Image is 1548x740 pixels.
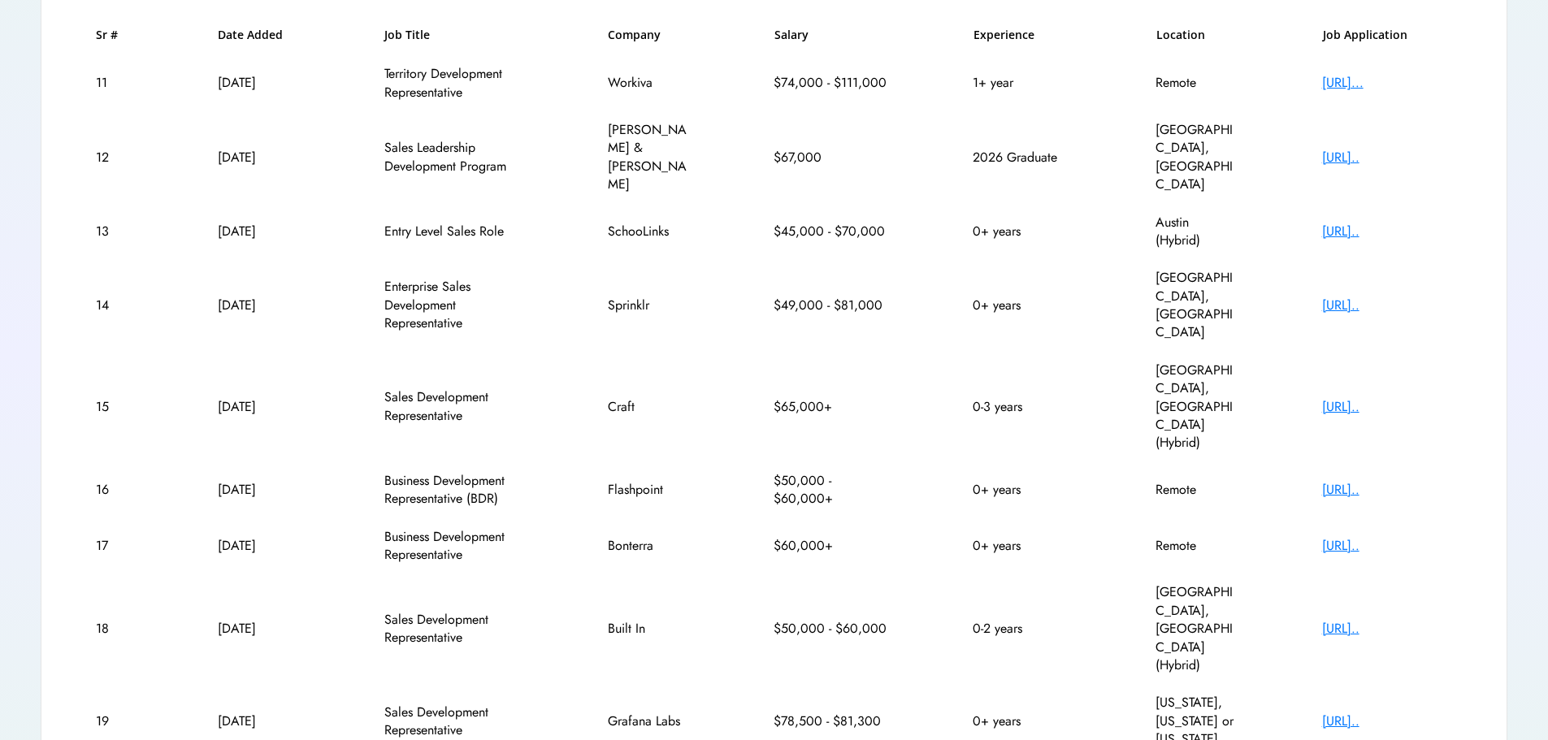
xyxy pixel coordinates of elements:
div: Austin (Hybrid) [1156,214,1237,250]
div: 19 [96,712,132,730]
div: [DATE] [218,537,299,555]
div: [GEOGRAPHIC_DATA], [GEOGRAPHIC_DATA] [1156,121,1237,194]
div: Sales Development Representative [384,388,523,425]
div: [URL].. [1322,537,1452,555]
div: 14 [96,296,132,314]
h6: Salary [774,27,888,43]
h6: Date Added [218,27,299,43]
div: $45,000 - $70,000 [774,223,887,240]
div: $60,000+ [774,537,887,555]
div: [URL].. [1322,712,1452,730]
div: 11 [96,74,132,92]
h6: Job Application [1323,27,1453,43]
div: Remote [1156,537,1237,555]
div: [URL].. [1322,296,1452,314]
div: 12 [96,149,132,167]
div: Grafana Labs [608,712,689,730]
div: [URL].. [1322,149,1452,167]
div: Entry Level Sales Role [384,223,523,240]
h6: Sr # [96,27,132,43]
div: [URL].. [1322,481,1452,499]
div: 0+ years [973,481,1070,499]
div: $50,000 - $60,000+ [774,472,887,508]
div: [PERSON_NAME] & [PERSON_NAME] [608,121,689,194]
h6: Job Title [384,27,430,43]
div: [GEOGRAPHIC_DATA], [GEOGRAPHIC_DATA] (Hybrid) [1156,583,1237,674]
div: SchooLinks [608,223,689,240]
div: Sales Leadership Development Program [384,139,523,175]
div: Workiva [608,74,689,92]
div: [URL].. [1322,398,1452,416]
div: 0+ years [973,296,1070,314]
div: Enterprise Sales Development Representative [384,278,523,332]
div: Territory Development Representative [384,65,523,102]
h6: Company [608,27,689,43]
div: 0+ years [973,223,1070,240]
div: [GEOGRAPHIC_DATA], [GEOGRAPHIC_DATA] (Hybrid) [1156,361,1237,452]
div: 15 [96,398,132,416]
div: $65,000+ [774,398,887,416]
div: 16 [96,481,132,499]
div: 2026 Graduate [973,149,1070,167]
div: [DATE] [218,74,299,92]
div: 0+ years [973,712,1070,730]
div: $78,500 - $81,300 [774,712,887,730]
div: 1+ year [973,74,1070,92]
div: Sprinklr [608,296,689,314]
h6: Location [1156,27,1238,43]
div: $50,000 - $60,000 [774,620,887,638]
div: [URL].. [1322,223,1452,240]
div: Sales Development Representative [384,611,523,647]
div: [DATE] [218,223,299,240]
div: Remote [1156,481,1237,499]
div: Business Development Representative [384,528,523,565]
div: $74,000 - $111,000 [774,74,887,92]
div: [GEOGRAPHIC_DATA], [GEOGRAPHIC_DATA] [1156,269,1237,342]
div: Sales Development Representative [384,703,523,740]
div: Flashpoint [608,481,689,499]
div: [DATE] [218,620,299,638]
div: Bonterra [608,537,689,555]
div: [DATE] [218,712,299,730]
h6: Experience [973,27,1071,43]
div: Remote [1156,74,1237,92]
div: 18 [96,620,132,638]
div: 13 [96,223,132,240]
div: $49,000 - $81,000 [774,296,887,314]
div: [URL]... [1322,74,1452,92]
div: Craft [608,398,689,416]
div: Business Development Representative (BDR) [384,472,523,508]
div: Built In [608,620,689,638]
div: 0+ years [973,537,1070,555]
div: 0-2 years [973,620,1070,638]
div: [DATE] [218,296,299,314]
div: [DATE] [218,398,299,416]
div: 17 [96,537,132,555]
div: [URL].. [1322,620,1452,638]
div: 0-3 years [973,398,1070,416]
div: $67,000 [774,149,887,167]
div: [DATE] [218,149,299,167]
div: [DATE] [218,481,299,499]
